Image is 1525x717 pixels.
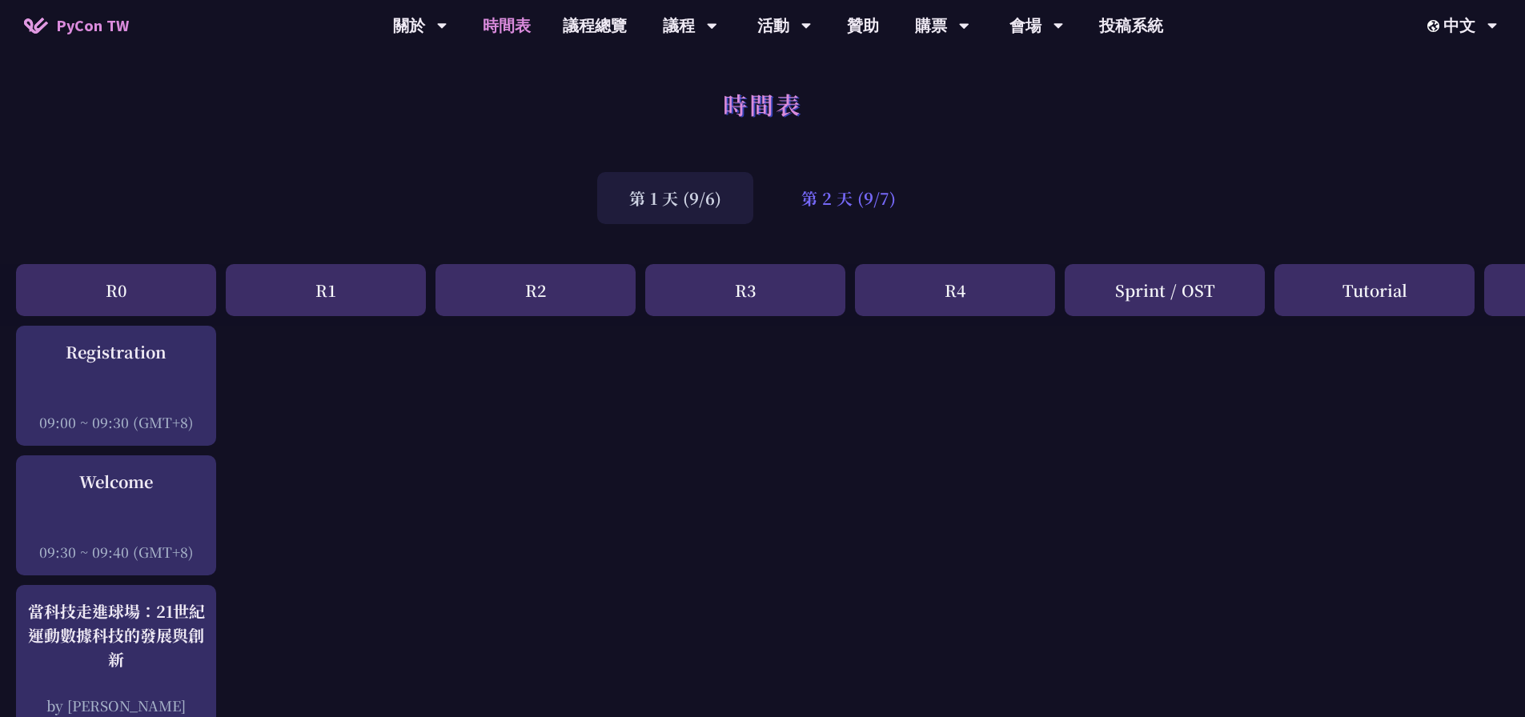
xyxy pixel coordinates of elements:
[24,340,208,364] div: Registration
[56,14,129,38] span: PyCon TW
[645,264,845,316] div: R3
[723,80,802,128] h1: 時間表
[226,264,426,316] div: R1
[16,264,216,316] div: R0
[24,470,208,494] div: Welcome
[1427,20,1443,32] img: Locale Icon
[855,264,1055,316] div: R4
[597,172,753,224] div: 第 1 天 (9/6)
[24,18,48,34] img: Home icon of PyCon TW 2025
[435,264,636,316] div: R2
[8,6,145,46] a: PyCon TW
[24,542,208,562] div: 09:30 ~ 09:40 (GMT+8)
[24,695,208,715] div: by [PERSON_NAME]
[769,172,928,224] div: 第 2 天 (9/7)
[1065,264,1265,316] div: Sprint / OST
[1274,264,1475,316] div: Tutorial
[24,599,208,671] div: 當科技走進球場：21世紀運動數據科技的發展與創新
[24,412,208,432] div: 09:00 ~ 09:30 (GMT+8)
